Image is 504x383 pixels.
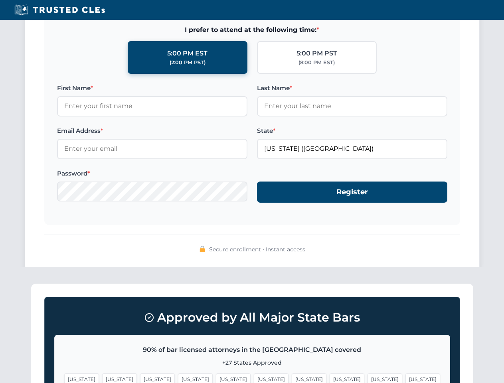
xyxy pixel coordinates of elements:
[57,25,447,35] span: I prefer to attend at the following time:
[257,83,447,93] label: Last Name
[57,83,247,93] label: First Name
[170,59,206,67] div: (2:00 PM PST)
[64,358,440,367] p: +27 States Approved
[57,96,247,116] input: Enter your first name
[57,126,247,136] label: Email Address
[257,182,447,203] button: Register
[296,48,337,59] div: 5:00 PM PST
[54,307,450,328] h3: Approved by All Major State Bars
[57,169,247,178] label: Password
[199,246,206,252] img: 🔒
[64,345,440,355] p: 90% of bar licensed attorneys in the [GEOGRAPHIC_DATA] covered
[257,96,447,116] input: Enter your last name
[257,126,447,136] label: State
[167,48,208,59] div: 5:00 PM EST
[257,139,447,159] input: Florida (FL)
[57,139,247,159] input: Enter your email
[209,245,305,254] span: Secure enrollment • Instant access
[298,59,335,67] div: (8:00 PM EST)
[12,4,107,16] img: Trusted CLEs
